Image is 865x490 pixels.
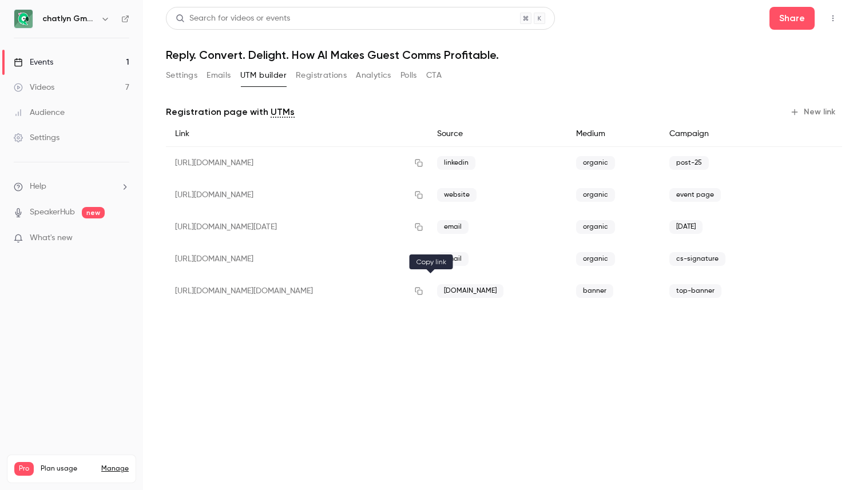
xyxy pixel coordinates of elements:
div: [URL][DOMAIN_NAME] [166,147,428,180]
span: cs-signature [669,252,725,266]
div: Videos [14,82,54,93]
h1: Reply. Convert. Delight. How AI Makes Guest Comms Profitable. [166,48,842,62]
button: Emails [207,66,231,85]
h6: chatlyn GmbH [42,13,96,25]
div: Source [428,121,566,147]
div: Settings [14,132,59,144]
div: [URL][DOMAIN_NAME][DATE] [166,211,428,243]
div: [URL][DOMAIN_NAME][DOMAIN_NAME] [166,275,428,307]
button: Registrations [296,66,347,85]
span: Plan usage [41,464,94,473]
span: banner [576,284,613,298]
button: UTM builder [240,66,287,85]
span: email [437,252,469,266]
span: new [82,207,105,218]
span: linkedin [437,156,475,170]
a: SpeakerHub [30,206,75,218]
div: [URL][DOMAIN_NAME] [166,243,428,275]
a: UTMs [271,105,295,119]
div: Campaign [660,121,782,147]
button: CTA [426,66,442,85]
span: Help [30,181,46,193]
span: organic [576,188,615,202]
li: help-dropdown-opener [14,181,129,193]
p: Registration page with [166,105,295,119]
div: [URL][DOMAIN_NAME] [166,179,428,211]
div: Audience [14,107,65,118]
a: Manage [101,464,129,473]
span: [DATE] [669,220,703,234]
span: organic [576,220,615,234]
button: Share [769,7,815,30]
img: chatlyn GmbH [14,10,33,28]
span: Pro [14,462,34,476]
button: New link [785,103,842,121]
span: post-25 [669,156,709,170]
div: Search for videos or events [176,13,290,25]
button: Polls [400,66,417,85]
span: website [437,188,477,202]
div: Link [166,121,428,147]
span: email [437,220,469,234]
button: Settings [166,66,197,85]
button: Analytics [356,66,391,85]
span: What's new [30,232,73,244]
span: event page [669,188,721,202]
div: Events [14,57,53,68]
span: organic [576,252,615,266]
div: Medium [567,121,661,147]
span: organic [576,156,615,170]
span: top-banner [669,284,721,298]
span: [DOMAIN_NAME] [437,284,503,298]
